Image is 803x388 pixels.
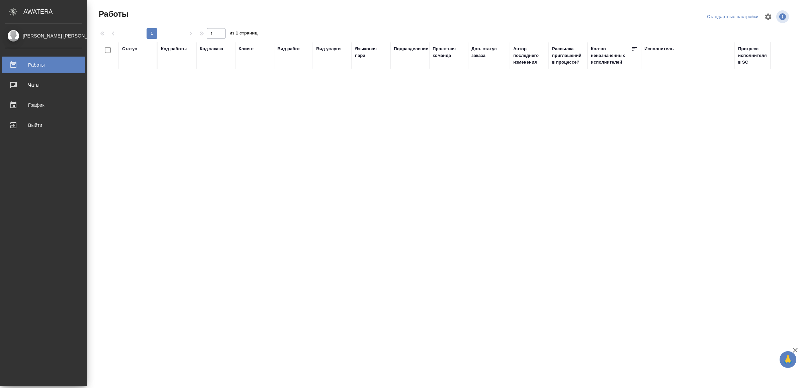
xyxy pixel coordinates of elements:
span: Работы [97,9,128,19]
span: Настроить таблицу [760,9,776,25]
a: Работы [2,57,85,73]
div: Вид работ [277,46,300,52]
span: 🙏 [782,353,794,367]
div: Вид услуги [316,46,341,52]
button: 🙏 [780,351,796,368]
div: Рассылка приглашений в процессе? [552,46,584,66]
div: Исполнитель [644,46,674,52]
div: Автор последнего изменения [513,46,545,66]
div: Проектная команда [433,46,465,59]
a: Чаты [2,77,85,93]
div: Клиент [239,46,254,52]
div: Кол-во неназначенных исполнителей [591,46,631,66]
div: Статус [122,46,137,52]
div: Код заказа [200,46,223,52]
div: График [5,100,82,110]
div: Подразделение [394,46,428,52]
div: Работы [5,60,82,70]
div: Языковая пара [355,46,387,59]
div: Чаты [5,80,82,90]
a: График [2,97,85,113]
div: Прогресс исполнителя в SC [738,46,768,66]
span: Посмотреть информацию [776,10,790,23]
div: split button [705,12,760,22]
div: [PERSON_NAME] [PERSON_NAME] [5,32,82,40]
a: Выйти [2,117,85,134]
div: AWATERA [23,5,87,18]
div: Код работы [161,46,187,52]
div: Доп. статус заказа [471,46,507,59]
div: Выйти [5,120,82,130]
span: из 1 страниц [230,29,258,39]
